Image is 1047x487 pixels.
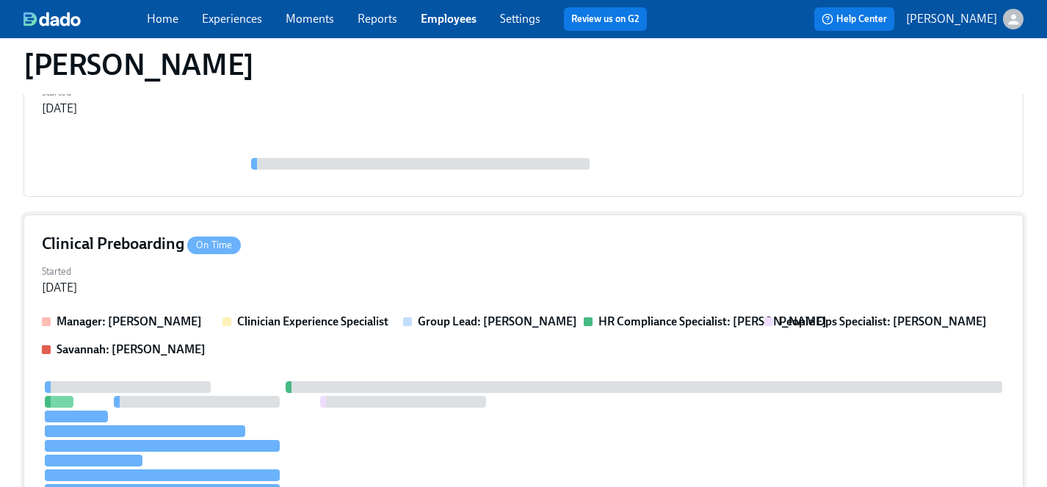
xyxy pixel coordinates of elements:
a: Home [147,12,178,26]
h4: Clinical Preboarding [42,233,241,255]
strong: Group Lead: [PERSON_NAME] [418,314,577,328]
button: [PERSON_NAME] [906,9,1024,29]
a: dado [23,12,147,26]
a: Employees [421,12,477,26]
span: On Time [187,239,241,250]
img: dado [23,12,81,26]
a: Settings [500,12,540,26]
a: Review us on G2 [571,12,640,26]
label: Started [42,264,77,280]
strong: People Ops Specialist: [PERSON_NAME] [779,314,987,328]
button: Review us on G2 [564,7,647,31]
p: [PERSON_NAME] [906,11,997,27]
strong: Savannah: [PERSON_NAME] [57,342,206,356]
strong: Manager: [PERSON_NAME] [57,314,202,328]
div: [DATE] [42,280,77,296]
span: Help Center [822,12,887,26]
div: [DATE] [42,101,77,117]
a: Reports [358,12,397,26]
button: Help Center [814,7,894,31]
h1: [PERSON_NAME] [23,47,254,82]
strong: Clinician Experience Specialist [237,314,388,328]
a: Moments [286,12,334,26]
strong: HR Compliance Specialist: [PERSON_NAME] [598,314,827,328]
a: Experiences [202,12,262,26]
